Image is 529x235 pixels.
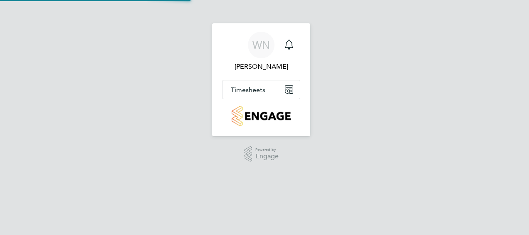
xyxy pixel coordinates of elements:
[231,86,265,94] span: Timesheets
[252,40,270,50] span: WN
[244,146,279,162] a: Powered byEngage
[212,23,310,136] nav: Main navigation
[232,106,290,126] img: countryside-properties-logo-retina.png
[255,146,279,153] span: Powered by
[222,106,300,126] a: Go to home page
[222,62,300,72] span: William Norris
[222,32,300,72] a: WN[PERSON_NAME]
[222,80,300,99] button: Timesheets
[255,153,279,160] span: Engage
